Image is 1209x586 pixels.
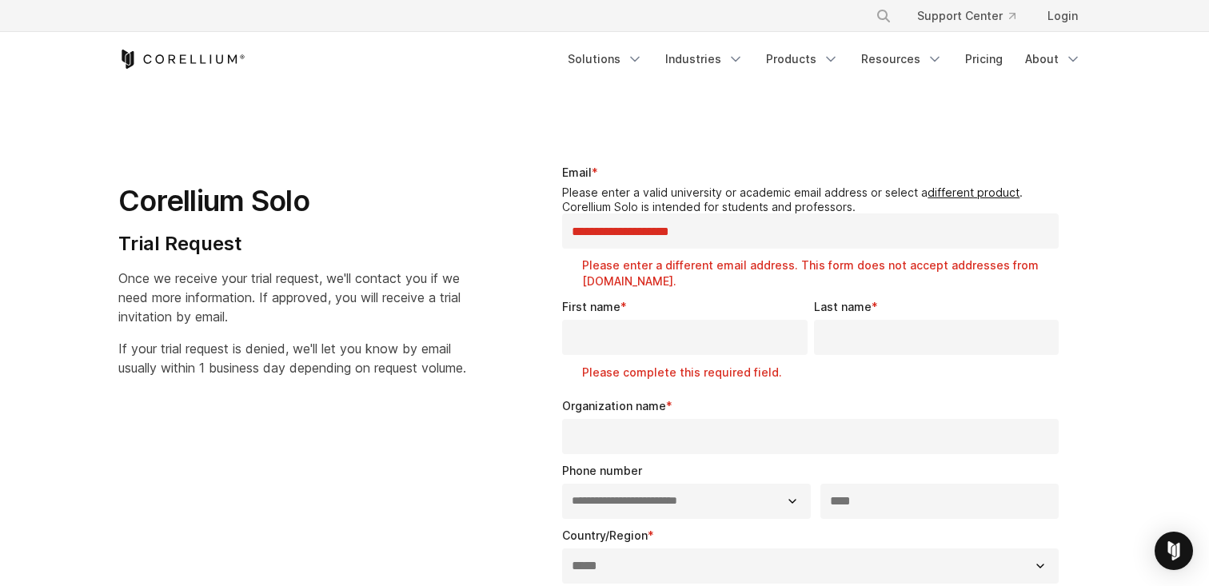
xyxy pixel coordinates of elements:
a: Corellium Home [118,50,245,69]
legend: Please enter a valid university or academic email address or select a . Corellium Solo is intende... [562,185,1065,213]
div: Navigation Menu [558,45,1091,74]
a: About [1015,45,1091,74]
span: Organization name [562,399,666,413]
a: Login [1035,2,1091,30]
a: different product [928,185,1019,199]
a: Industries [656,45,753,74]
span: If your trial request is denied, we'll let you know by email usually within 1 business day depend... [118,341,466,376]
span: Last name [814,300,872,313]
label: Please complete this required field. [582,365,813,381]
span: Email [562,165,592,179]
div: Navigation Menu [856,2,1091,30]
a: Pricing [956,45,1012,74]
div: Open Intercom Messenger [1155,532,1193,570]
span: First name [562,300,620,313]
span: Phone number [562,464,642,477]
label: Please enter a different email address. This form does not accept addresses from [DOMAIN_NAME]. [582,257,1065,289]
a: Solutions [558,45,652,74]
span: Country/Region [562,528,648,542]
h1: Corellium Solo [118,183,466,219]
button: Search [869,2,898,30]
a: Support Center [904,2,1028,30]
span: Once we receive your trial request, we'll contact you if we need more information. If approved, y... [118,270,461,325]
a: Products [756,45,848,74]
h4: Trial Request [118,232,466,256]
a: Resources [852,45,952,74]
